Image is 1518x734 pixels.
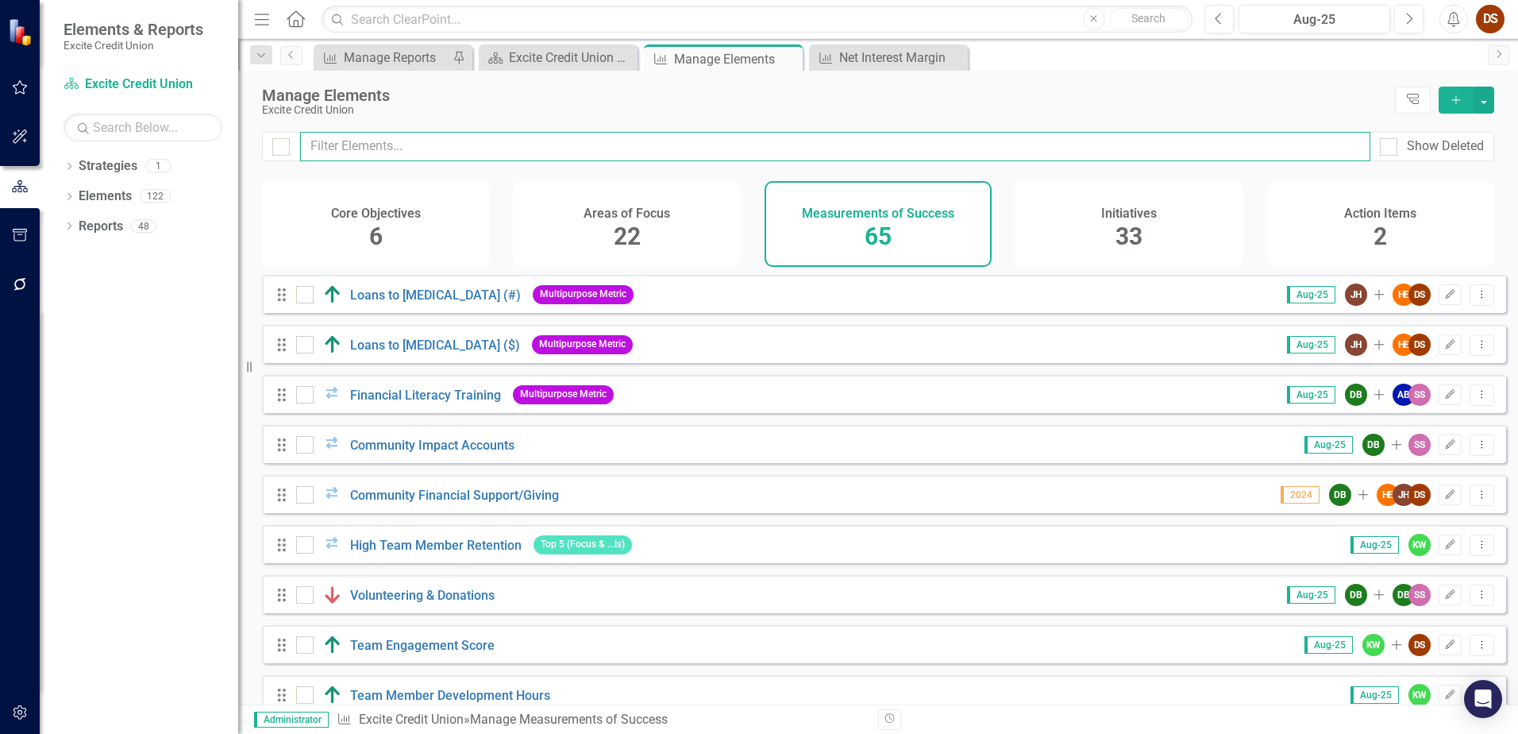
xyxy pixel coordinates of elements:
img: Within Range [323,385,342,404]
a: Team Engagement Score [350,638,495,653]
a: Net Interest Margin [813,48,964,68]
a: Team Member Development Hours [350,688,550,703]
h4: Measurements of Success [802,207,954,221]
div: HE [1377,484,1399,506]
div: SS [1408,584,1431,606]
div: AB [1393,384,1415,406]
h4: Areas of Focus [584,207,670,221]
button: Search [1109,8,1189,30]
a: Community Financial Support/Giving [350,488,559,503]
img: Within Range [323,535,342,554]
div: 48 [131,219,156,233]
a: Loans to [MEDICAL_DATA] ($) [350,338,520,353]
span: Aug-25 [1304,436,1353,454]
div: 1 [145,160,171,173]
img: On Track/Above Target [323,335,342,354]
a: Excite Credit Union [359,712,464,727]
span: Search [1131,12,1165,25]
div: » Manage Measurements of Success [337,711,866,729]
a: Financial Literacy Training [350,388,501,403]
h4: Initiatives [1101,207,1157,221]
span: 6 [369,222,383,250]
span: Aug-25 [1287,336,1335,353]
span: Elements & Reports [64,20,203,39]
h4: Core Objectives [331,207,421,221]
img: On Track/Above Target [323,285,342,304]
div: DB [1329,484,1351,506]
span: Multipurpose Metric [533,285,634,303]
a: Manage Reports [318,48,449,68]
span: 65 [865,222,892,250]
div: Aug-25 [1244,10,1385,29]
div: KW [1408,534,1431,556]
span: 2 [1374,222,1387,250]
div: Open Intercom Messenger [1464,680,1502,718]
div: Manage Elements [262,87,1387,104]
div: KW [1408,684,1431,706]
span: Aug-25 [1304,636,1353,654]
button: DS [1476,5,1505,33]
span: 33 [1115,222,1142,250]
span: Multipurpose Metric [532,335,633,353]
h4: Action Items [1344,207,1416,221]
span: 2024 [1281,486,1320,504]
span: Aug-25 [1287,586,1335,604]
img: Within Range [323,435,342,454]
div: DS [1408,484,1431,506]
small: Excite Credit Union [64,39,203,52]
div: SS [1408,434,1431,456]
input: Search Below... [64,114,222,141]
img: On Track/Above Target [323,686,342,705]
img: Within Range [323,485,342,504]
span: Aug-25 [1287,286,1335,303]
div: JH [1393,484,1415,506]
a: Community Impact Accounts [350,438,514,453]
div: Show Deleted [1407,137,1484,156]
div: DB [1393,584,1415,606]
span: Multipurpose Metric [513,385,614,404]
div: DB [1345,384,1367,406]
a: Volunteering & Donations [350,588,495,603]
span: Aug-25 [1287,386,1335,404]
div: DS [1408,284,1431,306]
span: Top 5 (Focus & ...ls) [534,535,632,554]
div: HE [1393,284,1415,306]
a: Loans to [MEDICAL_DATA] (#) [350,288,521,303]
span: Aug-25 [1350,686,1399,704]
div: HE [1393,334,1415,356]
div: 122 [140,190,171,203]
div: JH [1345,334,1367,356]
div: Manage Elements [674,49,799,69]
div: DB [1362,434,1385,456]
span: Aug-25 [1350,536,1399,554]
div: Net Interest Margin [839,48,964,68]
img: ClearPoint Strategy [7,17,36,46]
img: Below Plan [323,585,342,605]
div: JH [1345,284,1367,306]
div: KW [1362,634,1385,656]
a: High Team Member Retention [350,538,522,553]
a: Excite Credit Union Board Book [483,48,634,68]
div: DS [1408,334,1431,356]
a: Reports [79,218,123,236]
input: Filter Elements... [300,132,1370,161]
button: Aug-25 [1239,5,1390,33]
img: On Track/Above Target [323,635,342,655]
div: DB [1345,584,1367,606]
input: Search ClearPoint... [322,6,1192,33]
div: Manage Reports [344,48,449,68]
div: Excite Credit Union Board Book [509,48,634,68]
span: 22 [614,222,641,250]
div: SS [1408,384,1431,406]
a: Elements [79,187,132,206]
a: Excite Credit Union [64,75,222,94]
div: DS [1408,634,1431,656]
span: Administrator [254,712,329,728]
div: Excite Credit Union [262,104,1387,116]
a: Strategies [79,157,137,176]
